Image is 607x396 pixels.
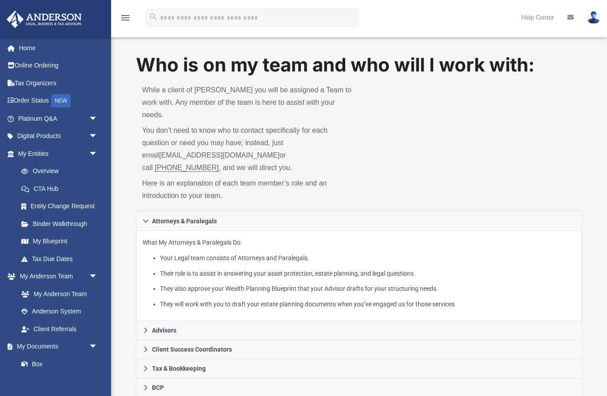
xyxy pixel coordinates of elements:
div: NEW [51,94,71,107]
span: Tax & Bookkeeping [152,365,206,372]
a: Entity Change Request [12,198,111,215]
a: Advisors [136,321,582,340]
a: My Anderson Teamarrow_drop_down [6,268,107,285]
a: My Anderson Team [12,285,102,303]
i: search [148,12,158,22]
p: While a client of [PERSON_NAME] you will be assigned a Team to work with. Any member of the team ... [142,84,353,121]
img: Anderson Advisors Platinum Portal [4,11,84,28]
a: Tax Due Dates [12,250,111,268]
h1: Who is on my team and who will I work with: [136,52,582,78]
li: They will work with you to draft your estate planning documents when you’ve engaged us for those ... [160,299,575,310]
a: Home [6,39,111,57]
a: Platinum Q&Aarrow_drop_down [6,110,111,127]
span: arrow_drop_down [89,338,107,356]
a: Overview [12,162,111,180]
span: arrow_drop_down [89,127,107,146]
a: Tax Organizers [6,74,111,92]
span: arrow_drop_down [89,110,107,128]
a: Attorneys & Paralegals [136,211,582,231]
div: Attorneys & Paralegals [136,231,582,321]
a: My Entitiesarrow_drop_down [6,145,111,162]
a: Tax & Bookkeeping [136,359,582,378]
li: Their role is to assist in answering your asset protection, estate planning, and legal questions. [160,268,575,279]
a: Digital Productsarrow_drop_down [6,127,111,145]
a: Client Referrals [12,320,107,338]
li: They also approve your Wealth Planning Blueprint that your Advisor drafts for your structuring ne... [160,283,575,294]
span: Attorneys & Paralegals [152,218,217,224]
a: CTA Hub [12,180,111,198]
p: Here is an explanation of each team member’s role and an introduction to your team. [142,177,353,202]
span: Client Success Coordinators [152,346,232,352]
a: Box [12,355,102,373]
span: arrow_drop_down [89,145,107,163]
a: Order StatusNEW [6,92,111,110]
a: [EMAIL_ADDRESS][DOMAIN_NAME] [159,151,280,159]
i: menu [120,12,131,23]
li: Your Legal team consists of Attorneys and Paralegals. [160,253,575,264]
a: Online Ordering [6,57,111,75]
a: Binder Walkthrough [12,215,111,233]
a: Anderson System [12,303,107,321]
span: BCP [152,384,164,391]
a: Client Success Coordinators [136,340,582,359]
p: You don’t need to know who to contact specifically for each question or need you may have; instea... [142,124,353,174]
span: Advisors [152,327,176,333]
a: menu [120,17,131,23]
span: arrow_drop_down [89,268,107,286]
p: What My Attorneys & Paralegals Do: [143,237,575,309]
a: My Documentsarrow_drop_down [6,338,107,356]
img: User Pic [587,11,600,24]
a: My Blueprint [12,233,107,250]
